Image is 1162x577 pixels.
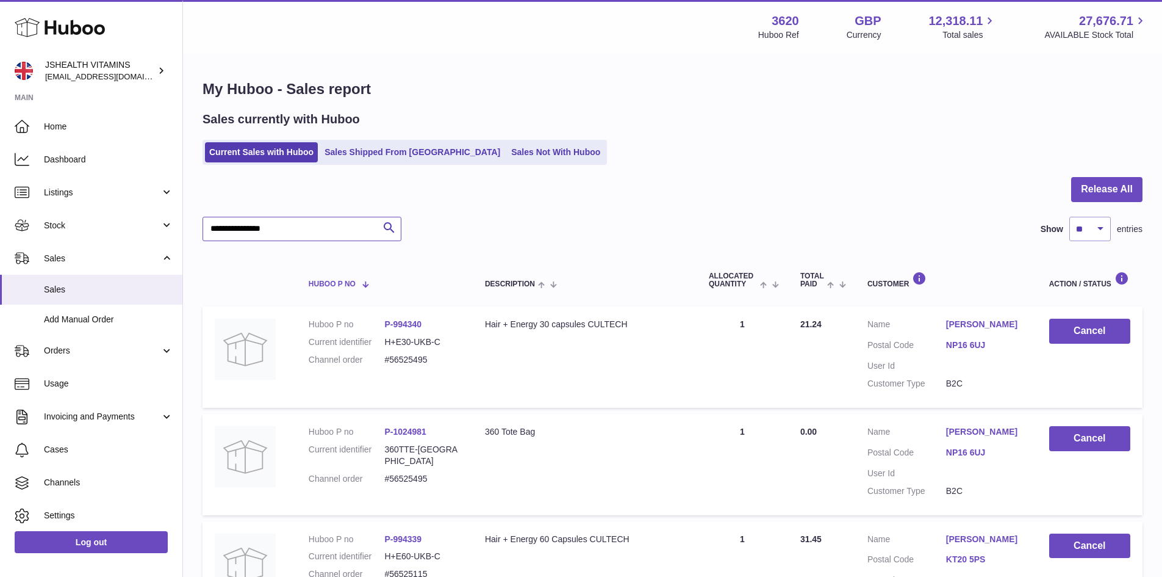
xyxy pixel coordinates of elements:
[1049,272,1130,288] div: Action / Status
[384,534,421,544] a: P-994339
[15,531,168,553] a: Log out
[309,319,385,330] dt: Huboo P no
[946,485,1025,497] dd: B2C
[309,444,385,467] dt: Current identifier
[1044,13,1147,41] a: 27,676.71 AVAILABLE Stock Total
[697,414,788,515] td: 1
[928,13,997,41] a: 12,318.11 Total sales
[44,411,160,423] span: Invoicing and Payments
[320,142,504,162] a: Sales Shipped From [GEOGRAPHIC_DATA]
[44,378,173,390] span: Usage
[867,426,946,441] dt: Name
[1071,177,1142,202] button: Release All
[946,378,1025,390] dd: B2C
[867,485,946,497] dt: Customer Type
[309,354,385,366] dt: Channel order
[709,272,757,288] span: ALLOCATED Quantity
[384,354,461,366] dd: #56525495
[928,13,983,29] span: 12,318.11
[946,534,1025,545] a: [PERSON_NAME]
[485,319,684,330] div: Hair + Energy 30 capsules CULTECH
[800,427,817,437] span: 0.00
[1041,223,1063,235] label: Show
[1117,223,1142,235] span: entries
[507,142,604,162] a: Sales Not With Huboo
[485,426,684,438] div: 360 Tote Bag
[867,378,946,390] dt: Customer Type
[946,319,1025,330] a: [PERSON_NAME]
[309,426,385,438] dt: Huboo P no
[867,554,946,568] dt: Postal Code
[44,444,173,455] span: Cases
[44,510,173,521] span: Settings
[867,339,946,354] dt: Postal Code
[867,319,946,333] dt: Name
[697,307,788,408] td: 1
[485,534,684,545] div: Hair + Energy 60 Capsules CULTECH
[384,319,421,329] a: P-994340
[758,29,799,41] div: Huboo Ref
[485,280,535,288] span: Description
[44,121,173,132] span: Home
[946,426,1025,438] a: [PERSON_NAME]
[205,142,318,162] a: Current Sales with Huboo
[867,468,946,479] dt: User Id
[15,62,33,80] img: internalAdmin-3620@internal.huboo.com
[867,534,946,548] dt: Name
[867,447,946,462] dt: Postal Code
[942,29,997,41] span: Total sales
[867,360,946,372] dt: User Id
[215,319,276,380] img: no-photo.jpg
[1079,13,1133,29] span: 27,676.71
[309,534,385,545] dt: Huboo P no
[309,336,385,348] dt: Current identifier
[215,426,276,487] img: no-photo.jpg
[1049,426,1130,451] button: Cancel
[44,345,160,357] span: Orders
[309,551,385,562] dt: Current identifier
[1049,319,1130,344] button: Cancel
[946,339,1025,351] a: NP16 6UJ
[384,551,461,562] dd: H+E60-UKB-C
[44,154,173,165] span: Dashboard
[946,554,1025,565] a: KT20 5PS
[1049,534,1130,559] button: Cancel
[384,444,461,467] dd: 360TTE-[GEOGRAPHIC_DATA]
[384,473,461,485] dd: #56525495
[203,79,1142,99] h1: My Huboo - Sales report
[309,280,356,288] span: Huboo P no
[800,272,824,288] span: Total paid
[800,319,822,329] span: 21.24
[384,336,461,348] dd: H+E30-UKB-C
[45,71,179,81] span: [EMAIL_ADDRESS][DOMAIN_NAME]
[44,253,160,264] span: Sales
[800,534,822,544] span: 31.45
[44,187,160,198] span: Listings
[309,473,385,485] dt: Channel order
[44,314,173,325] span: Add Manual Order
[847,29,881,41] div: Currency
[946,447,1025,459] a: NP16 6UJ
[44,284,173,296] span: Sales
[384,427,426,437] a: P-1024981
[44,220,160,231] span: Stock
[203,111,360,128] h2: Sales currently with Huboo
[45,59,155,82] div: JSHEALTH VITAMINS
[1044,29,1147,41] span: AVAILABLE Stock Total
[867,272,1025,288] div: Customer
[772,13,799,29] strong: 3620
[44,477,173,488] span: Channels
[855,13,881,29] strong: GBP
